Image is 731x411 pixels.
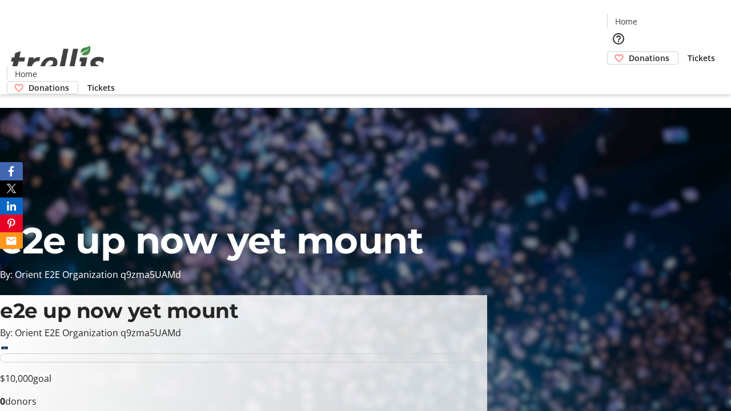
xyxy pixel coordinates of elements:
[607,51,678,65] a: Donations
[78,82,124,94] a: Tickets
[688,52,715,64] span: Tickets
[15,68,37,80] span: Home
[607,27,630,50] button: Help
[29,82,69,94] span: Donations
[87,82,115,94] span: Tickets
[678,52,724,64] a: Tickets
[615,15,637,27] span: Home
[629,52,669,64] span: Donations
[608,15,644,27] a: Home
[607,65,630,87] button: Cart
[7,81,78,94] a: Donations
[7,33,109,90] img: Orient E2E Organization q9zma5UAMd's Logo
[7,68,44,80] a: Home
